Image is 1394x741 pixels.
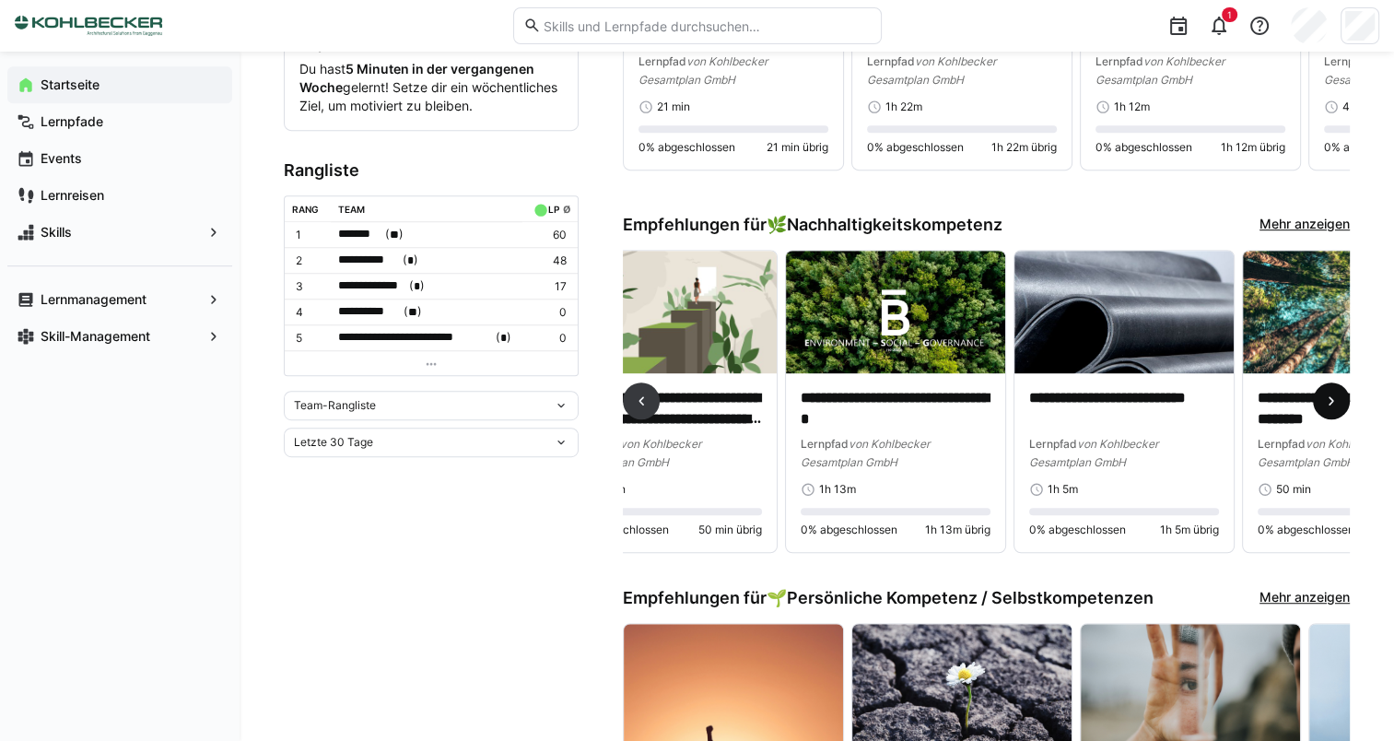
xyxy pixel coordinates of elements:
h3: Empfehlungen für [623,588,1154,608]
p: 0 [530,331,567,346]
p: Du hast gelernt! Setze dir ein wöchentliches Ziel, um motiviert zu bleiben. [299,60,563,115]
span: Persönliche Kompetenz / Selbstkompetenzen [787,588,1154,608]
span: Lernpfad [1258,437,1306,451]
input: Skills und Lernpfade durchsuchen… [541,18,871,34]
p: 1 [296,228,323,242]
span: 1 [1227,9,1232,20]
span: 1h 5m [1048,482,1078,497]
div: LP [548,204,559,215]
span: Letzte 30 Tage [294,435,373,450]
p: 48 [530,253,567,268]
span: 50 min [1276,482,1311,497]
span: ( ) [385,225,404,244]
span: ( ) [403,251,418,270]
span: 21 min übrig [767,140,828,155]
div: 🌱 [767,588,1154,608]
span: von Kohlbecker Gesamtplan GmbH [1258,437,1387,469]
img: image [557,251,777,374]
strong: 5 Minuten in der vergangenen Woche [299,61,534,95]
span: 0% abgeschlossen [638,140,735,155]
span: Lernpfad [638,54,686,68]
img: image [1014,251,1234,374]
span: von Kohlbecker Gesamtplan GmbH [572,437,701,469]
span: 1h 5m übrig [1160,523,1219,537]
span: ( ) [496,328,511,347]
p: 60 [530,228,567,242]
p: 0 [530,305,567,320]
span: 1h 13m übrig [925,523,990,537]
span: von Kohlbecker Gesamtplan GmbH [1029,437,1158,469]
p: 2 [296,253,323,268]
p: 17 [530,279,567,294]
a: Mehr anzeigen [1259,215,1350,235]
span: von Kohlbecker Gesamtplan GmbH [1095,54,1224,87]
span: Lernpfad [1095,54,1143,68]
span: 21 min [657,100,690,114]
span: von Kohlbecker Gesamtplan GmbH [638,54,767,87]
span: 42 min [1342,100,1377,114]
span: 1h 22m übrig [991,140,1057,155]
span: 1h 12m übrig [1221,140,1285,155]
h3: Empfehlungen für [623,215,1002,235]
span: Lernpfad [867,54,915,68]
span: 0% abgeschlossen [1029,523,1126,537]
span: 0% abgeschlossen [1095,140,1192,155]
span: 0% abgeschlossen [1258,523,1354,537]
span: 0% abgeschlossen [801,523,897,537]
span: 0% abgeschlossen [867,140,964,155]
span: von Kohlbecker Gesamtplan GmbH [801,437,930,469]
span: Team-Rangliste [294,398,376,413]
span: Nachhaltigkeitskompetenz [787,215,1002,235]
span: 1h 12m [1114,100,1150,114]
span: Lernpfad [1324,54,1372,68]
div: Rang [292,204,319,215]
span: 1h 13m [819,482,856,497]
span: Lernpfad [1029,437,1077,451]
img: image [786,251,1005,374]
a: Mehr anzeigen [1259,588,1350,608]
span: ( ) [404,302,422,322]
div: Team [338,204,365,215]
span: 1h 22m [885,100,922,114]
span: ( ) [409,276,425,296]
a: ø [562,200,570,216]
div: 🌿 [767,215,1002,235]
p: 4 [296,305,323,320]
span: von Kohlbecker Gesamtplan GmbH [867,54,996,87]
span: Lernpfad [801,437,849,451]
p: 5 [296,331,323,346]
h3: Rangliste [284,160,579,181]
p: 3 [296,279,323,294]
span: 50 min übrig [698,523,762,537]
